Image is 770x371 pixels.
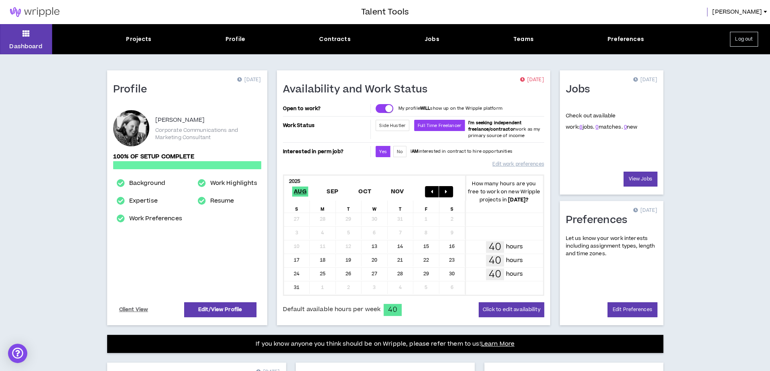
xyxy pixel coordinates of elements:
[129,196,157,206] a: Expertise
[184,302,256,317] a: Edit/View Profile
[325,187,340,197] span: Sep
[579,123,594,131] span: jobs.
[237,76,261,84] p: [DATE]
[292,187,308,197] span: Aug
[283,305,380,314] span: Default available hours per week
[129,214,182,223] a: Work Preferences
[210,178,257,188] a: Work Highlights
[712,8,762,16] span: [PERSON_NAME]
[319,35,350,43] div: Contracts
[624,123,627,131] a: 0
[566,214,634,227] h1: Preferences
[413,201,439,213] div: F
[113,83,153,96] h1: Profile
[155,127,261,141] p: Corporate Communications and Marketing Consultant
[607,35,644,43] div: Preferences
[479,302,544,317] button: Click to edit availability
[126,35,151,43] div: Projects
[633,76,657,84] p: [DATE]
[336,201,362,213] div: T
[357,187,373,197] span: Oct
[397,149,403,155] span: No
[362,201,388,213] div: W
[289,178,301,185] b: 2025
[118,303,150,317] a: Client View
[508,196,528,203] b: [DATE] ?
[607,302,657,317] a: Edit Preferences
[155,115,205,125] p: [PERSON_NAME]
[113,152,261,161] p: 100% of setup complete
[595,123,622,131] span: matches.
[566,83,596,96] h1: Jobs
[425,35,439,43] div: Jobs
[513,35,534,43] div: Teams
[8,344,27,363] div: Open Intercom Messenger
[506,242,523,251] p: hours
[398,105,502,112] p: My profile show up on the Wripple platform
[624,123,638,131] span: new
[283,105,369,112] p: Open to work?
[379,123,406,129] span: Side Hustler
[210,196,234,206] a: Resume
[284,201,310,213] div: S
[492,157,544,171] a: Edit work preferences
[412,148,418,154] strong: AM
[226,35,245,43] div: Profile
[481,340,514,348] a: Learn More
[388,201,414,213] div: T
[379,149,386,155] span: Yes
[410,148,512,155] p: I interested in contract to hire opportunities
[633,207,657,215] p: [DATE]
[113,110,149,146] div: Amy J.
[283,83,434,96] h1: Availability and Work Status
[579,123,582,131] a: 8
[468,120,522,132] b: I'm seeking independent freelance/contractor
[730,32,758,47] button: Log out
[420,105,431,111] strong: WILL
[468,120,540,139] span: work as my primary source of income
[389,187,405,197] span: Nov
[361,6,409,18] h3: Talent Tools
[624,172,657,187] a: View Jobs
[566,112,638,131] p: Check out available work:
[566,235,657,258] p: Let us know your work interests including assignment types, length and time zones.
[256,339,514,349] p: If you know anyone you think should be on Wripple, please refer them to us!
[595,123,598,131] a: 0
[506,270,523,279] p: hours
[310,201,336,213] div: M
[506,256,523,265] p: hours
[283,120,369,131] p: Work Status
[520,76,544,84] p: [DATE]
[9,42,43,51] p: Dashboard
[283,146,369,157] p: Interested in perm job?
[129,178,165,188] a: Background
[439,201,465,213] div: S
[465,180,543,204] p: How many hours are you free to work on new Wripple projects in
